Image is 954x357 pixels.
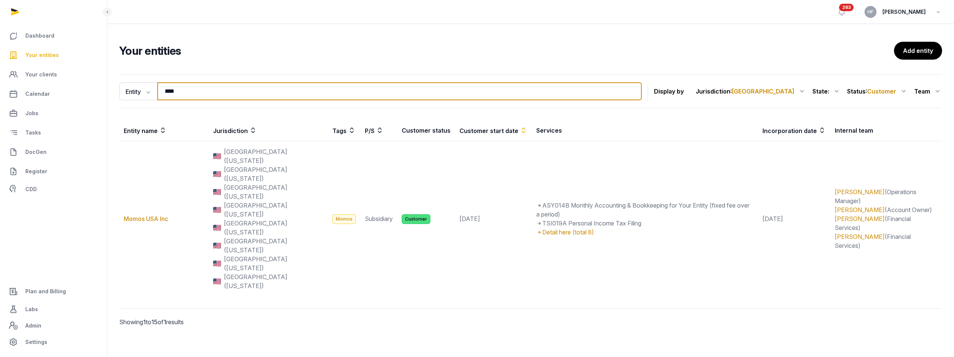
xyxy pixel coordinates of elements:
[6,46,101,64] a: Your entities
[654,85,684,97] p: Display by
[828,87,829,96] span: :
[835,233,885,240] a: [PERSON_NAME]
[6,27,101,45] a: Dashboard
[328,120,360,141] th: Tags
[143,318,146,326] span: 1
[865,6,876,18] button: HF
[25,167,47,176] span: Register
[119,44,894,57] h2: Your entities
[835,214,938,232] div: (Financial Services)
[835,205,938,214] div: (Account Owner)
[25,287,66,296] span: Plan and Billing
[119,82,157,100] button: Entity
[6,85,101,103] a: Calendar
[25,305,38,314] span: Labs
[455,141,532,297] td: [DATE]
[25,338,47,347] span: Settings
[25,185,37,194] span: CDD
[209,120,328,141] th: Jurisdiction
[224,219,323,237] span: [GEOGRAPHIC_DATA] ([US_STATE])
[6,162,101,180] a: Register
[119,309,316,335] p: Showing to of results
[224,255,323,272] span: [GEOGRAPHIC_DATA] ([US_STATE])
[830,120,942,141] th: Internal team
[839,4,854,11] span: 263
[6,66,101,83] a: Your clients
[25,89,50,98] span: Calendar
[536,228,753,237] div: Detail here (total 8)
[730,87,795,96] span: :
[868,10,874,14] span: HF
[6,104,101,122] a: Jobs
[332,214,356,224] span: Momos
[224,147,323,165] span: [GEOGRAPHIC_DATA] ([US_STATE])
[119,120,209,141] th: Entity name
[6,182,101,197] a: CDD
[847,85,908,97] div: Status
[914,85,942,97] div: Team
[124,215,168,222] a: Momos USA Inc
[732,88,795,95] span: [GEOGRAPHIC_DATA]
[25,51,59,60] span: Your entities
[224,183,323,201] span: [GEOGRAPHIC_DATA] ([US_STATE])
[532,120,758,141] th: Services
[224,201,323,219] span: [GEOGRAPHIC_DATA] ([US_STATE])
[455,120,532,141] th: Customer start date
[696,85,806,97] div: Jurisdiction
[6,124,101,142] a: Tasks
[835,188,885,196] a: [PERSON_NAME]
[894,42,942,60] a: Add entity
[835,232,938,250] div: (Financial Services)
[360,120,397,141] th: P/S
[536,202,749,218] span: ASY014B Monthly Accounting & Bookkeeping for Your Entity (fixed fee over a period)
[25,70,57,79] span: Your clients
[25,321,41,330] span: Admin
[882,7,926,16] span: [PERSON_NAME]
[402,214,430,224] span: Customer
[835,206,885,214] a: [PERSON_NAME]
[25,109,38,118] span: Jobs
[224,272,323,290] span: [GEOGRAPHIC_DATA] ([US_STATE])
[6,333,101,351] a: Settings
[6,143,101,161] a: DocGen
[25,148,47,157] span: DocGen
[164,318,166,326] span: 1
[151,318,158,326] span: 15
[866,87,896,96] span: :
[397,120,455,141] th: Customer status
[867,88,896,95] span: Customer
[835,215,885,222] a: [PERSON_NAME]
[758,141,830,297] td: [DATE]
[835,187,938,205] div: (Operations Manager)
[224,237,323,255] span: [GEOGRAPHIC_DATA] ([US_STATE])
[25,31,54,40] span: Dashboard
[224,165,323,183] span: [GEOGRAPHIC_DATA] ([US_STATE])
[758,120,830,141] th: Incorporation date
[536,219,641,227] span: TSI019A Personal Income Tax Filing
[6,300,101,318] a: Labs
[6,282,101,300] a: Plan and Billing
[25,128,41,137] span: Tasks
[812,85,841,97] div: State
[360,141,397,297] td: Subsidiary
[6,318,101,333] a: Admin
